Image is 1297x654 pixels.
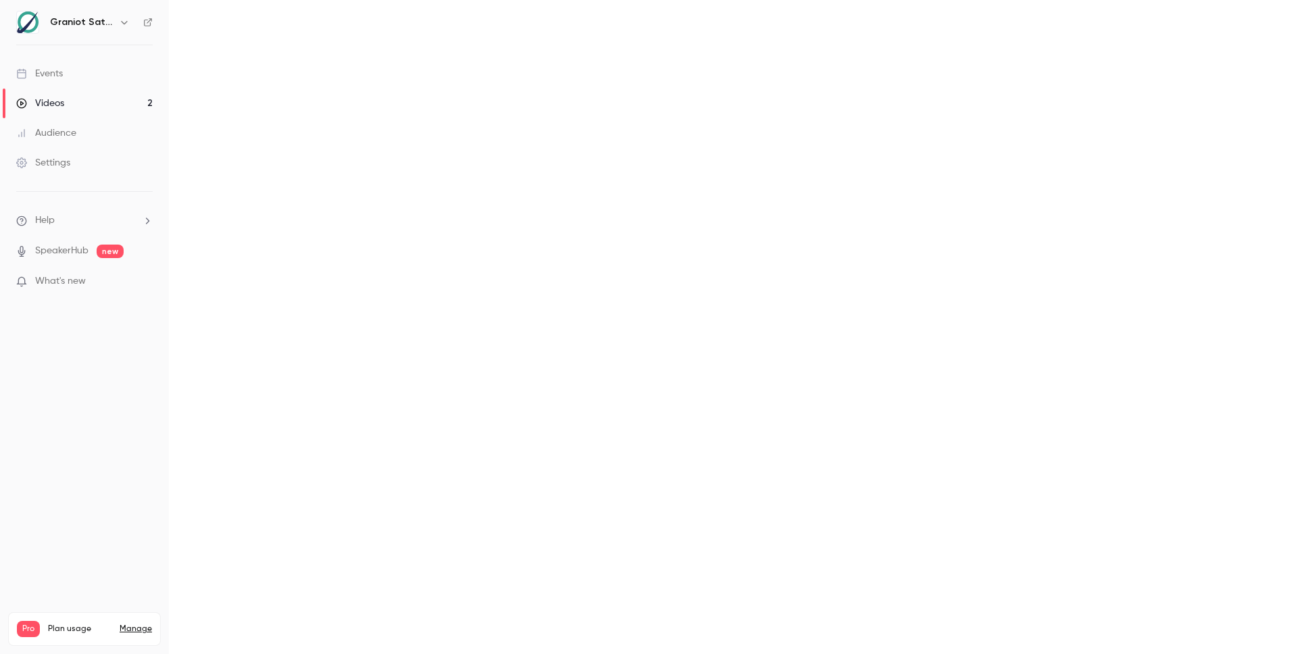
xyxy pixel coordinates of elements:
[16,156,70,170] div: Settings
[136,276,153,288] iframe: Noticeable Trigger
[120,624,152,634] a: Manage
[16,97,64,110] div: Videos
[35,244,88,258] a: SpeakerHub
[17,11,39,33] img: Graniot Satellite Technologies SL
[16,213,153,228] li: help-dropdown-opener
[16,67,63,80] div: Events
[16,126,76,140] div: Audience
[97,245,124,258] span: new
[17,621,40,637] span: Pro
[50,16,113,29] h6: Graniot Satellite Technologies SL
[35,213,55,228] span: Help
[48,624,111,634] span: Plan usage
[35,274,86,288] span: What's new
